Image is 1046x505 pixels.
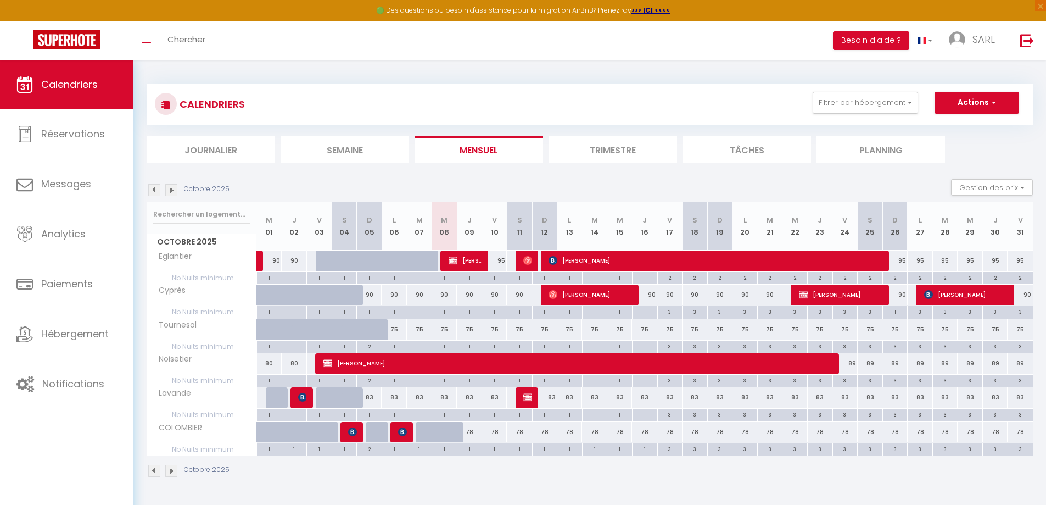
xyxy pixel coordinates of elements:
span: Noisetier [149,353,194,365]
div: 1 [507,272,532,282]
div: 75 [632,319,657,340]
th: 10 [482,202,507,251]
div: 90 [707,285,732,305]
div: 75 [757,319,782,340]
div: 75 [557,319,583,340]
div: 3 [833,306,858,317]
div: 90 [282,251,307,271]
abbr: M [266,215,272,225]
div: 75 [657,319,683,340]
div: 90 [732,285,758,305]
abbr: L [919,215,922,225]
div: 80 [282,353,307,374]
button: Filtrer par hébergement [813,92,918,114]
th: 08 [432,202,457,251]
div: 1 [332,341,357,351]
div: 89 [832,353,858,374]
th: 13 [557,202,583,251]
div: 2 [883,272,908,282]
abbr: M [942,215,948,225]
th: 12 [532,202,557,251]
div: 1 [257,272,282,282]
div: 3 [808,341,832,351]
abbr: D [542,215,547,225]
div: 3 [683,375,707,385]
div: 90 [757,285,782,305]
li: Journalier [147,136,275,163]
span: [PERSON_NAME]-[PERSON_NAME] [449,250,482,271]
div: 90 [432,285,457,305]
abbr: M [441,215,448,225]
div: 3 [833,375,858,385]
div: 89 [958,353,983,374]
div: 83 [357,387,382,408]
div: 2 [708,272,732,282]
div: 1 [583,375,607,385]
span: Analytics [41,227,86,241]
div: 2 [908,272,932,282]
span: SARL [972,32,995,46]
div: 1 [282,306,307,317]
div: 75 [732,319,758,340]
div: 3 [1008,341,1033,351]
div: 1 [257,306,282,317]
div: 2 [958,272,983,282]
div: 3 [983,341,1008,351]
div: 1 [583,272,607,282]
th: 14 [582,202,607,251]
span: Eglantier [149,251,194,263]
div: 95 [958,251,983,271]
div: 1 [432,272,457,282]
abbr: M [617,215,623,225]
div: 1 [332,306,357,317]
div: 3 [658,306,683,317]
div: 75 [683,319,708,340]
div: 1 [432,341,457,351]
span: Chercher [167,34,205,45]
div: 1 [457,341,482,351]
div: 3 [683,341,707,351]
th: 21 [757,202,782,251]
div: 83 [407,387,432,408]
div: 1 [282,272,307,282]
div: 75 [882,319,908,340]
span: Notifications [42,377,104,391]
div: 90 [357,285,382,305]
div: 90 [882,285,908,305]
div: 90 [632,285,657,305]
div: 3 [858,306,882,317]
p: Octobre 2025 [184,184,230,195]
div: 3 [833,341,858,351]
div: 90 [657,285,683,305]
img: logout [1020,34,1034,47]
div: 75 [782,319,808,340]
div: 75 [482,319,507,340]
div: 1 [332,272,357,282]
div: 1 [883,306,908,317]
th: 27 [908,202,933,251]
div: 95 [882,251,908,271]
th: 17 [657,202,683,251]
abbr: M [767,215,773,225]
div: 1 [557,341,582,351]
div: 2 [833,272,858,282]
div: 3 [858,375,882,385]
div: 1 [607,375,632,385]
abbr: L [393,215,396,225]
div: 1 [583,306,607,317]
div: 75 [607,319,633,340]
div: 3 [782,341,807,351]
abbr: V [317,215,322,225]
div: 1 [557,306,582,317]
div: 2 [858,272,882,282]
abbr: J [993,215,998,225]
th: 24 [832,202,858,251]
div: 3 [883,375,908,385]
div: 3 [758,306,782,317]
div: 3 [658,375,683,385]
div: 2 [357,341,382,351]
h3: CALENDRIERS [177,92,245,116]
div: 75 [808,319,833,340]
div: 3 [908,306,932,317]
div: 1 [457,375,482,385]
